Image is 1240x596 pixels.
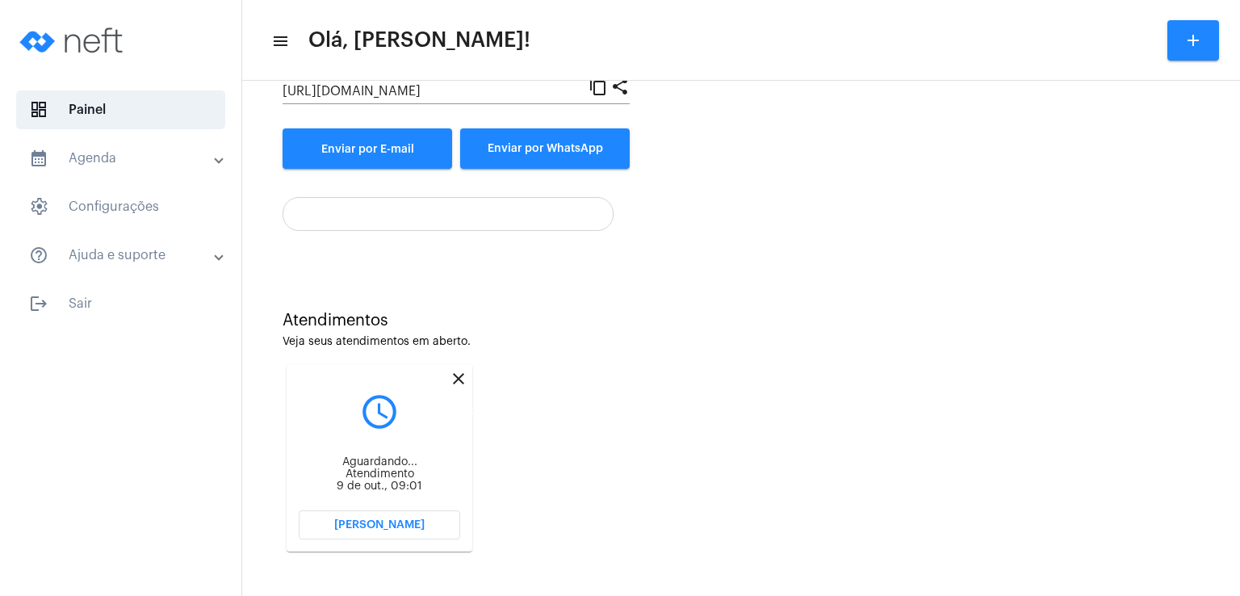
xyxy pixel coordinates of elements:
div: Atendimento [299,468,460,481]
button: Enviar por WhatsApp [460,128,630,169]
mat-icon: add [1183,31,1203,50]
div: 9 de out., 09:01 [299,481,460,493]
span: Painel [16,90,225,129]
mat-icon: sidenav icon [271,31,287,51]
div: Aguardando... [299,456,460,468]
mat-icon: sidenav icon [29,294,48,313]
mat-icon: sidenav icon [29,246,48,265]
img: logo-neft-novo-2.png [13,8,134,73]
button: [PERSON_NAME] [299,510,460,539]
mat-panel-title: Ajuda e suporte [29,246,216,265]
span: Sair [16,284,225,323]
div: Veja seus atendimentos em aberto. [283,336,1200,348]
mat-expansion-panel-header: sidenav iconAgenda [10,139,241,178]
span: sidenav icon [29,197,48,216]
div: Atendimentos [283,312,1200,329]
span: Enviar por WhatsApp [488,143,603,154]
mat-icon: close [449,369,468,388]
div: Encerrar Atendimento [410,402,509,421]
span: Olá, [PERSON_NAME]! [308,27,530,53]
span: [PERSON_NAME] [334,519,425,531]
a: Enviar por E-mail [283,128,452,169]
mat-icon: content_copy [589,76,608,95]
span: sidenav icon [29,100,48,120]
mat-panel-title: Agenda [29,149,216,168]
mat-icon: share [610,76,630,95]
mat-expansion-panel-header: sidenav iconAjuda e suporte [10,236,241,275]
mat-icon: query_builder [299,392,460,432]
mat-icon: sidenav icon [29,149,48,168]
span: Configurações [16,187,225,226]
span: Enviar por E-mail [321,144,414,155]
